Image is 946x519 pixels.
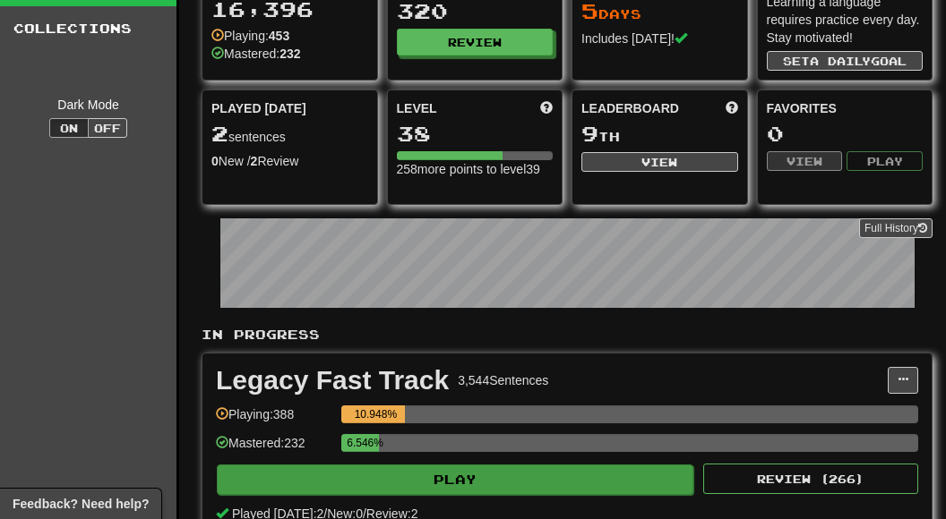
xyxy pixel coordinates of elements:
[581,99,679,117] span: Leaderboard
[13,96,163,114] div: Dark Mode
[279,47,300,61] strong: 232
[726,99,738,117] span: This week in points, UTC
[581,30,738,47] div: Includes [DATE]!
[703,464,918,494] button: Review (266)
[581,152,738,172] button: View
[767,123,924,145] div: 0
[211,121,228,146] span: 2
[216,367,449,394] div: Legacy Fast Track
[859,218,933,238] a: Full History
[211,27,289,45] div: Playing:
[269,29,289,43] strong: 453
[211,152,368,170] div: New / Review
[767,51,924,71] button: Seta dailygoal
[347,434,379,452] div: 6.546%
[581,121,598,146] span: 9
[216,434,332,464] div: Mastered: 232
[211,123,368,146] div: sentences
[397,99,437,117] span: Level
[397,160,554,178] div: 258 more points to level 39
[49,118,89,138] button: On
[810,55,871,67] span: a daily
[458,371,548,389] div: 3,544 Sentences
[540,99,553,117] span: Score more points to level up
[847,151,923,171] button: Play
[251,154,258,168] strong: 2
[581,123,738,146] div: th
[211,99,306,117] span: Played [DATE]
[88,118,127,138] button: Off
[397,123,554,145] div: 38
[217,464,693,495] button: Play
[13,495,149,513] span: Open feedback widget
[767,99,924,117] div: Favorites
[216,405,332,435] div: Playing: 388
[202,326,933,344] p: In Progress
[767,151,843,171] button: View
[347,405,404,423] div: 10.948%
[211,154,219,168] strong: 0
[211,45,301,63] div: Mastered:
[397,29,554,55] button: Review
